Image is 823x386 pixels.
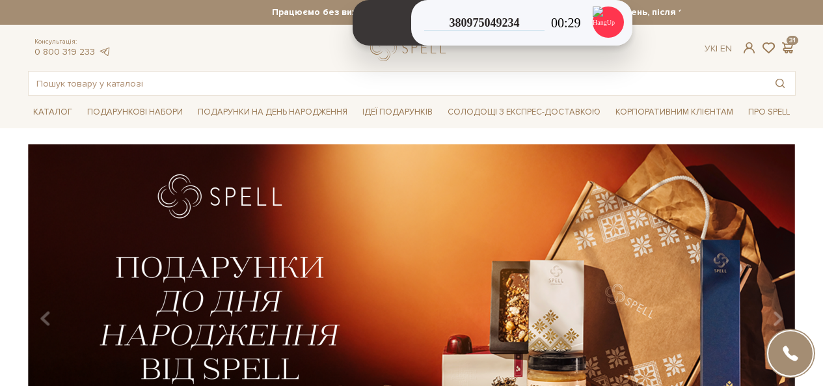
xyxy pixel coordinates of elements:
[34,38,111,46] span: Консультація:
[357,102,438,122] span: Ідеї подарунків
[442,101,606,123] a: Солодощі з експрес-доставкою
[29,72,765,95] input: Пошук товару у каталозі
[765,72,795,95] button: Пошук товару у каталозі
[82,102,188,122] span: Подарункові набори
[34,46,95,57] a: 0 800 319 233
[28,102,77,122] span: Каталог
[705,43,732,55] div: Ук
[98,46,111,57] a: telegram
[720,43,732,54] a: En
[610,101,738,123] a: Корпоративним клієнтам
[193,102,353,122] span: Подарунки на День народження
[716,43,718,54] span: |
[743,102,795,122] span: Про Spell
